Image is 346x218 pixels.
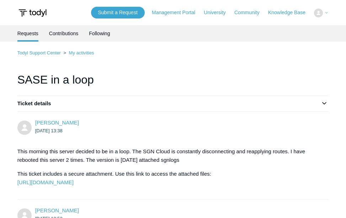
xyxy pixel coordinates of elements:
h2: Ticket details [17,100,329,108]
h1: SASE in a loop [17,71,329,88]
a: Submit a Request [91,7,145,18]
p: This morning this server decided to be in a loop. The SGN Cloud is constantly disconnecting and r... [17,147,322,164]
a: University [204,9,233,16]
a: [PERSON_NAME] [35,207,79,213]
span: Kris Haire [35,207,79,213]
a: Todyl Support Center [17,50,61,55]
a: Management Portal [152,9,202,16]
a: [PERSON_NAME] [35,119,79,126]
li: My activities [62,50,94,55]
a: Knowledge Base [268,9,313,16]
span: Jeff Sherwood [35,119,79,126]
p: This ticket includes a secure attachment. Use this link to access the attached files: [17,170,322,187]
a: Contributions [49,25,79,42]
a: Following [89,25,110,42]
a: Community [234,9,267,16]
a: My activities [69,50,94,55]
a: [URL][DOMAIN_NAME] [17,179,74,185]
li: Todyl Support Center [17,50,62,55]
li: Requests [17,25,38,42]
img: Todyl Support Center Help Center home page [17,6,48,20]
time: 2025-09-02T13:38:13Z [35,128,63,133]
